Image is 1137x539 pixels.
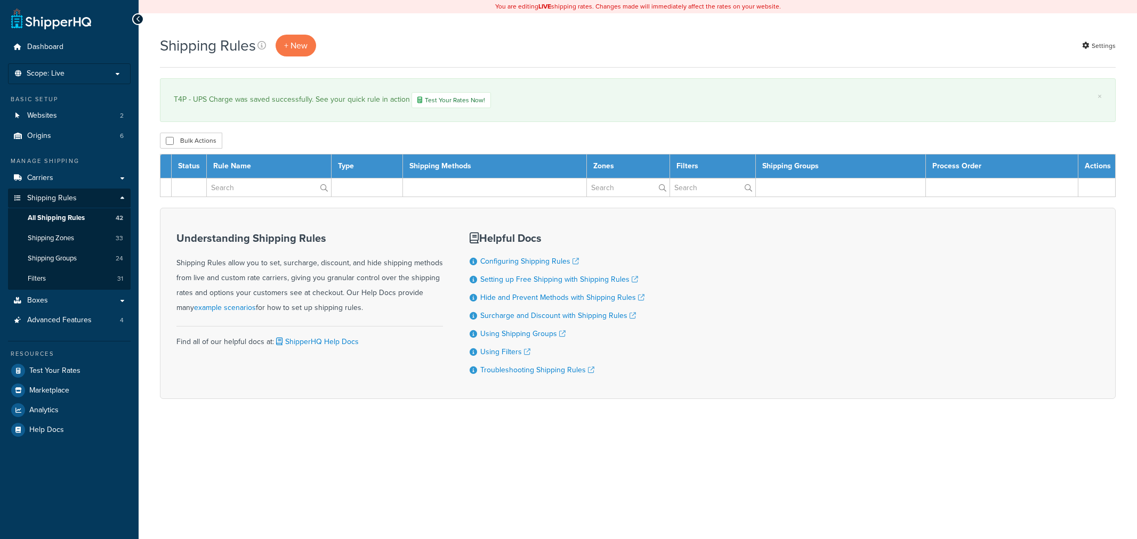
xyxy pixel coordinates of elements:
a: Analytics [8,401,131,420]
input: Search [207,178,331,197]
a: Shipping Groups 24 [8,249,131,268]
input: Search [670,178,755,197]
li: All Shipping Rules [8,208,131,228]
div: Shipping Rules allow you to set, surcharge, discount, and hide shipping methods from live and cus... [176,232,443,315]
span: 33 [116,234,123,243]
div: Resources [8,349,131,358]
a: Dashboard [8,37,131,57]
span: Shipping Zones [28,234,74,243]
span: 6 [120,132,124,141]
span: 42 [116,214,123,223]
a: Configuring Shipping Rules [480,256,579,267]
a: Help Docs [8,420,131,439]
button: Bulk Actions [160,133,222,149]
input: Search [587,178,670,197]
span: Shipping Groups [28,254,77,263]
a: Carriers [8,168,131,188]
a: ShipperHQ Help Docs [274,336,359,347]
span: Origins [27,132,51,141]
a: × [1098,92,1102,101]
span: + New [284,39,308,52]
a: Hide and Prevent Methods with Shipping Rules [480,292,644,303]
a: Setting up Free Shipping with Shipping Rules [480,274,638,285]
th: Shipping Methods [403,154,586,178]
div: Find all of our helpful docs at: [176,326,443,349]
th: Status [172,154,207,178]
th: Zones [586,154,670,178]
a: All Shipping Rules 42 [8,208,131,228]
span: Help Docs [29,426,64,435]
span: Analytics [29,406,59,415]
b: LIVE [538,2,551,11]
a: Shipping Zones 33 [8,228,131,248]
li: Shipping Zones [8,228,131,248]
div: T4P - UPS Charge was saved successfully. See your quick rule in action [174,92,1102,108]
span: 2 [120,111,124,120]
a: Surcharge and Discount with Shipping Rules [480,310,636,321]
span: Test Your Rates [29,366,80,375]
li: Filters [8,269,131,289]
a: Origins 6 [8,126,131,146]
li: Shipping Rules [8,189,131,290]
span: Shipping Rules [27,194,77,203]
th: Filters [670,154,755,178]
a: ShipperHQ Home [11,8,91,29]
h3: Understanding Shipping Rules [176,232,443,244]
a: Marketplace [8,381,131,400]
span: Marketplace [29,386,69,395]
div: Basic Setup [8,95,131,104]
span: 24 [116,254,123,263]
span: 31 [117,274,123,283]
span: Carriers [27,174,53,183]
th: Rule Name [207,154,332,178]
a: Test Your Rates Now! [412,92,491,108]
th: Actions [1078,154,1116,178]
span: Websites [27,111,57,120]
span: All Shipping Rules [28,214,85,223]
a: + New [276,35,316,56]
a: Advanced Features 4 [8,311,131,330]
li: Origins [8,126,131,146]
th: Process Order [926,154,1078,178]
a: Using Shipping Groups [480,328,566,339]
h3: Helpful Docs [470,232,644,244]
a: Boxes [8,291,131,311]
h1: Shipping Rules [160,35,256,56]
span: 4 [120,316,124,325]
li: Shipping Groups [8,249,131,268]
th: Shipping Groups [755,154,926,178]
a: Websites 2 [8,106,131,126]
th: Type [332,154,403,178]
span: Dashboard [27,43,63,52]
span: Scope: Live [27,69,64,78]
span: Boxes [27,296,48,305]
a: example scenarios [194,302,256,313]
a: Shipping Rules [8,189,131,208]
a: Using Filters [480,346,530,357]
span: Advanced Features [27,316,92,325]
a: Test Your Rates [8,361,131,380]
li: Advanced Features [8,311,131,330]
span: Filters [28,274,46,283]
a: Troubleshooting Shipping Rules [480,364,594,375]
a: Filters 31 [8,269,131,289]
div: Manage Shipping [8,157,131,166]
a: Settings [1082,38,1116,53]
li: Websites [8,106,131,126]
